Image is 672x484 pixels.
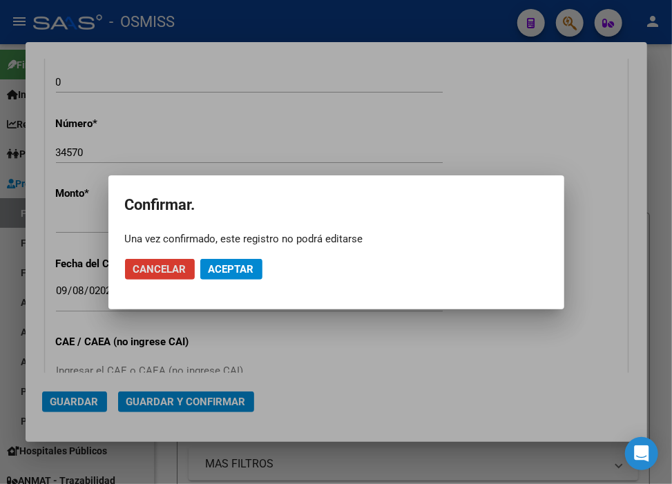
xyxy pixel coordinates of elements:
[200,259,262,280] button: Aceptar
[125,232,548,246] div: Una vez confirmado, este registro no podrá editarse
[133,263,186,275] span: Cancelar
[125,259,195,280] button: Cancelar
[125,192,548,218] h2: Confirmar.
[209,263,254,275] span: Aceptar
[625,437,658,470] div: Open Intercom Messenger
